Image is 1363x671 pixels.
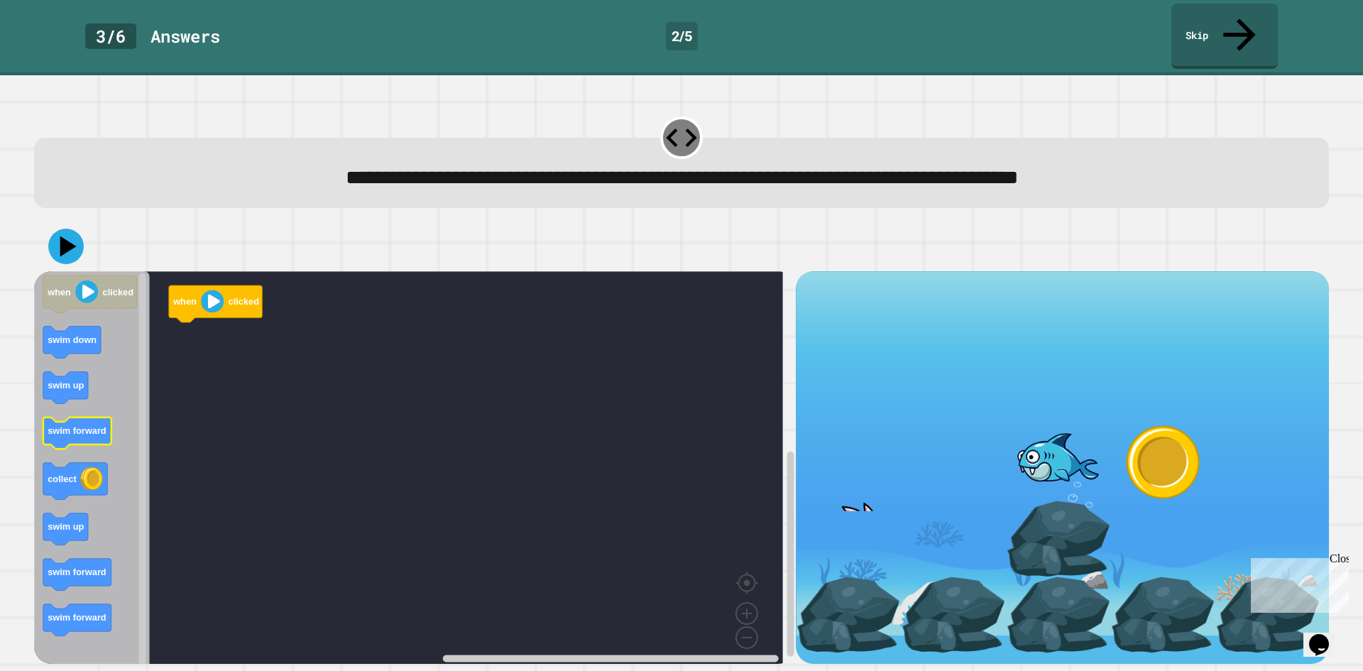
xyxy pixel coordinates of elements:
iframe: chat widget [1245,552,1349,613]
div: Chat with us now!Close [6,6,98,90]
div: Blockly Workspace [34,271,796,664]
div: 3 / 6 [85,23,136,49]
text: swim forward [48,567,106,578]
text: when [47,287,71,298]
text: clicked [103,287,133,298]
text: swim up [48,381,84,391]
text: swim forward [48,426,106,437]
div: Answer s [150,23,220,49]
text: swim forward [48,613,106,623]
text: swim down [48,335,97,346]
text: clicked [229,297,259,307]
text: when [173,297,197,307]
text: collect [48,474,77,484]
a: Skip [1171,4,1278,69]
iframe: chat widget [1303,614,1349,657]
text: swim up [48,522,84,533]
div: 2 / 5 [666,22,698,50]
